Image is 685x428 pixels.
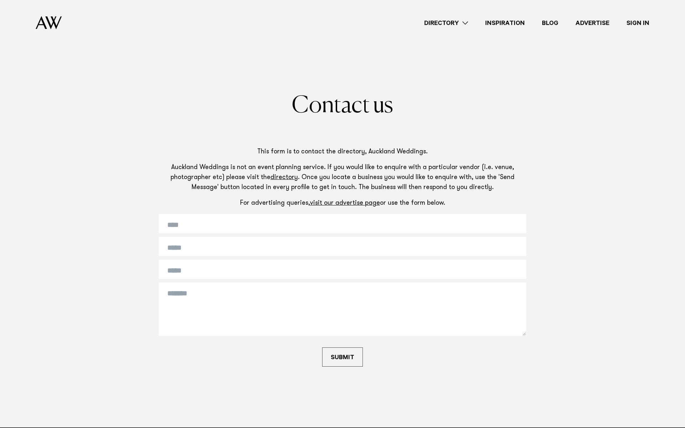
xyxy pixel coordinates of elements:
a: Advertise [567,18,618,28]
p: Auckland Weddings is not an event planning service. If you would like to enquire with a particula... [159,163,526,193]
button: SUBMIT [322,347,363,367]
a: Blog [533,18,567,28]
p: This form is to contact the directory, Auckland Weddings. [159,147,526,157]
h1: Contact us [159,93,526,119]
a: Inspiration [477,18,533,28]
a: Directory [416,18,477,28]
a: directory [270,174,298,181]
a: Sign In [618,18,658,28]
img: Auckland Weddings Logo [36,16,62,29]
p: For advertising queries, or use the form below. [159,199,526,209]
a: visit our advertise page [310,200,380,207]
